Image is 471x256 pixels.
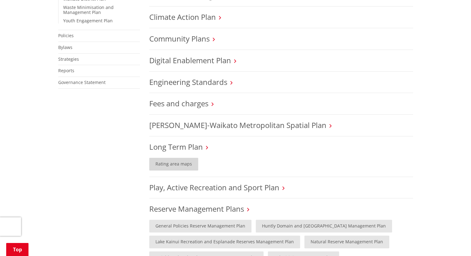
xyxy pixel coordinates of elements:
a: Governance Statement [58,79,106,85]
a: Rating area maps [149,158,198,170]
a: Policies [58,33,74,38]
a: General Policies Reserve Management Plan [149,220,251,232]
a: Play, Active Recreation and Sport Plan [149,182,279,192]
a: Climate Action Plan [149,12,216,22]
a: Natural Reserve Management Plan [304,236,389,248]
a: Top [6,243,28,256]
a: Strategies [58,56,79,62]
a: Bylaws [58,44,72,50]
a: Reserve Management Plans [149,204,244,214]
a: Lake Kainui Recreation and Esplanade Reserves Management Plan [149,236,300,248]
a: Long Term Plan [149,142,203,152]
iframe: Messenger Launcher [443,230,465,252]
a: Youth Engagement Plan [63,18,113,24]
a: Engineering Standards [149,77,227,87]
a: Community Plans [149,33,210,44]
a: Waste Minimisation and Management Plan [63,4,114,15]
a: [PERSON_NAME]-Waikato Metropolitan Spatial Plan [149,120,326,130]
a: Reports [58,68,74,73]
a: Huntly Domain and [GEOGRAPHIC_DATA] Management Plan [256,220,392,232]
a: Digital Enablement Plan [149,55,231,65]
a: Fees and charges [149,98,208,108]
